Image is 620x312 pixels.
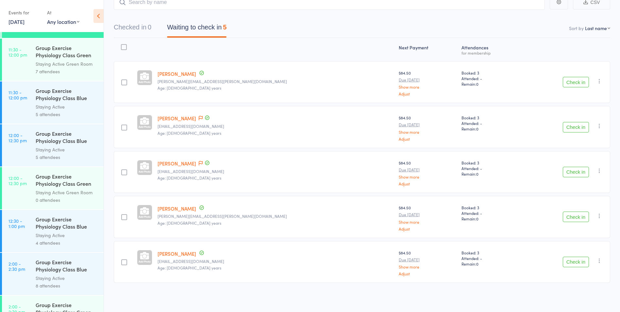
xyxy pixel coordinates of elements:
[36,60,98,68] div: Staying Active Green Room
[399,85,456,89] a: Show more
[2,210,104,252] a: 12:30 -1:00 pmGroup Exercise Physiology Class Blue RoomStaying Active4 attendees
[476,171,478,177] span: 0
[36,68,98,75] div: 7 attendees
[158,220,221,226] span: Age: [DEMOGRAPHIC_DATA] years
[399,167,456,172] small: Due [DATE]
[399,122,456,127] small: Due [DATE]
[2,39,104,81] a: 11:30 -12:00 pmGroup Exercise Physiology Class Green RoomStaying Active Green Room7 attendees
[399,205,456,231] div: $84.50
[399,78,456,82] small: Due [DATE]
[461,51,518,55] div: for membership
[47,7,79,18] div: At
[8,132,27,143] time: 12:00 - 12:30 pm
[36,111,98,118] div: 5 attendees
[461,261,518,267] span: Remain:
[399,160,456,186] div: $84.50
[2,253,104,295] a: 2:00 -2:30 pmGroup Exercise Physiology Class Blue RoomStaying Active8 attendees
[8,218,25,229] time: 12:30 - 1:00 pm
[461,115,518,120] span: Booked: 3
[158,175,221,181] span: Age: [DEMOGRAPHIC_DATA] years
[461,126,518,131] span: Remain:
[476,216,478,221] span: 0
[158,205,196,212] a: [PERSON_NAME]
[461,165,518,171] span: Attended: -
[148,24,151,31] div: 0
[461,160,518,165] span: Booked: 3
[563,77,589,87] button: Check in
[399,271,456,276] a: Adjust
[2,81,104,124] a: 11:30 -12:00 pmGroup Exercise Physiology Class Blue RoomStaying Active5 attendees
[36,130,98,146] div: Group Exercise Physiology Class Blue Room
[476,81,478,87] span: 0
[585,25,607,31] div: Last name
[399,130,456,134] a: Show more
[47,18,79,25] div: Any location
[36,173,98,189] div: Group Exercise Physiology Class Green Room
[36,44,98,60] div: Group Exercise Physiology Class Green Room
[158,70,196,77] a: [PERSON_NAME]
[399,182,456,186] a: Adjust
[563,257,589,267] button: Check in
[396,41,459,58] div: Next Payment
[36,146,98,153] div: Staying Active
[399,92,456,96] a: Adjust
[399,212,456,217] small: Due [DATE]
[36,282,98,289] div: 8 attendees
[399,70,456,96] div: $84.50
[158,160,196,167] a: [PERSON_NAME]
[36,103,98,111] div: Staying Active
[36,239,98,247] div: 4 attendees
[36,196,98,204] div: 0 attendees
[36,232,98,239] div: Staying Active
[158,259,394,264] small: arands@bigpond.net.au
[158,124,394,129] small: eaeyland@gmail.com
[476,126,478,131] span: 0
[158,115,196,122] a: [PERSON_NAME]
[158,214,394,218] small: geoffrey.mckay@bigpond.com
[563,167,589,177] button: Check in
[461,76,518,81] span: Attended: -
[36,87,98,103] div: Group Exercise Physiology Class Blue Room
[8,7,41,18] div: Events for
[8,175,27,186] time: 12:00 - 12:30 pm
[8,90,27,100] time: 11:30 - 12:00 pm
[461,255,518,261] span: Attended: -
[36,258,98,274] div: Group Exercise Physiology Class Blue Room
[167,20,226,38] button: Waiting to check in5
[461,205,518,210] span: Booked: 3
[36,274,98,282] div: Staying Active
[2,124,104,166] a: 12:00 -12:30 pmGroup Exercise Physiology Class Blue RoomStaying Active5 attendees
[158,265,221,270] span: Age: [DEMOGRAPHIC_DATA] years
[461,171,518,177] span: Remain:
[399,220,456,224] a: Show more
[158,250,196,257] a: [PERSON_NAME]
[158,130,221,136] span: Age: [DEMOGRAPHIC_DATA] years
[399,257,456,262] small: Due [DATE]
[114,20,151,38] button: Checked in0
[399,265,456,269] a: Show more
[461,210,518,216] span: Attended: -
[399,175,456,179] a: Show more
[563,122,589,132] button: Check in
[459,41,520,58] div: Atten­dances
[399,250,456,276] div: $84.50
[158,85,221,91] span: Age: [DEMOGRAPHIC_DATA] years
[461,216,518,221] span: Remain:
[8,18,25,25] a: [DATE]
[8,47,27,57] time: 11:30 - 12:00 pm
[223,24,226,31] div: 5
[476,261,478,267] span: 0
[399,137,456,141] a: Adjust
[2,167,104,209] a: 12:00 -12:30 pmGroup Exercise Physiology Class Green RoomStaying Active Green Room0 attendees
[158,169,394,174] small: adieandlew@gmail.com
[461,120,518,126] span: Attended: -
[563,212,589,222] button: Check in
[158,79,394,84] small: gloria.chiu@gmail.com
[461,81,518,87] span: Remain:
[399,115,456,141] div: $84.50
[461,250,518,255] span: Booked: 3
[461,70,518,76] span: Booked: 3
[36,216,98,232] div: Group Exercise Physiology Class Blue Room
[36,189,98,196] div: Staying Active Green Room
[399,227,456,231] a: Adjust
